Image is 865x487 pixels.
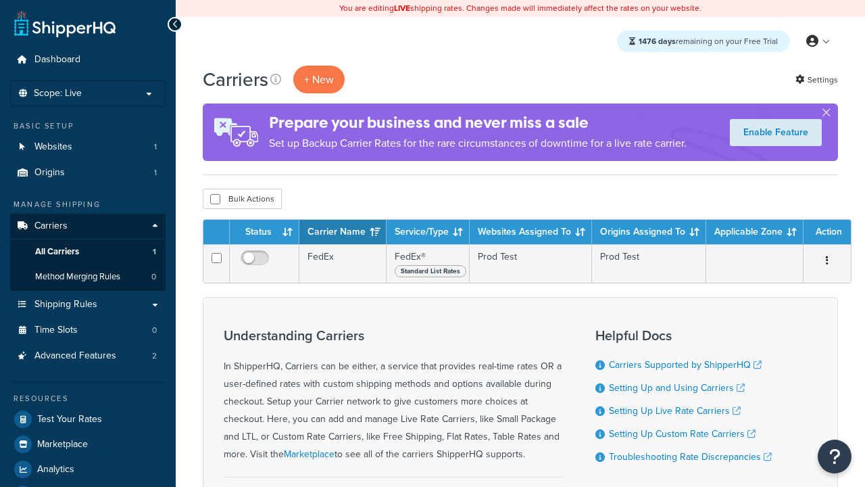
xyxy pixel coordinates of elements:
[203,103,269,161] img: ad-rules-rateshop-fe6ec290ccb7230408bd80ed9643f0289d75e0ffd9eb532fc0e269fcd187b520.png
[203,189,282,209] button: Bulk Actions
[595,328,772,343] h3: Helpful Docs
[34,221,68,232] span: Carriers
[470,244,592,283] td: Prod Test
[37,414,102,425] span: Test Your Rates
[609,427,756,441] a: Setting Up Custom Rate Carriers
[10,214,166,291] li: Carriers
[10,318,166,343] li: Time Slots
[10,135,166,160] a: Websites 1
[34,350,116,362] span: Advanced Features
[154,141,157,153] span: 1
[224,328,562,463] div: In ShipperHQ, Carriers can be either, a service that provides real-time rates OR a user-defined r...
[10,239,166,264] a: All Carriers 1
[818,440,851,473] button: Open Resource Center
[35,246,79,258] span: All Carriers
[230,220,299,244] th: Status: activate to sort column ascending
[609,381,745,395] a: Setting Up and Using Carriers
[10,239,166,264] li: All Carriers
[152,325,157,336] span: 0
[154,167,157,179] span: 1
[299,244,387,283] td: FedEx
[10,199,166,210] div: Manage Shipping
[10,344,166,369] a: Advanced Features 2
[14,10,116,37] a: ShipperHQ Home
[395,265,466,277] span: Standard List Rates
[10,160,166,185] a: Origins 1
[299,220,387,244] th: Carrier Name: activate to sort column ascending
[35,271,120,283] span: Method Merging Rules
[10,393,166,404] div: Resources
[152,350,157,362] span: 2
[617,30,790,52] div: remaining on your Free Trial
[10,264,166,289] a: Method Merging Rules 0
[34,141,72,153] span: Websites
[269,112,687,134] h4: Prepare your business and never miss a sale
[10,47,166,72] a: Dashboard
[394,2,410,14] b: LIVE
[609,404,741,418] a: Setting Up Live Rate Carriers
[10,214,166,239] a: Carriers
[639,35,676,47] strong: 1476 days
[153,246,156,258] span: 1
[10,344,166,369] li: Advanced Features
[804,220,851,244] th: Action
[10,160,166,185] li: Origins
[10,264,166,289] li: Method Merging Rules
[10,120,166,132] div: Basic Setup
[10,457,166,482] a: Analytics
[10,292,166,317] a: Shipping Rules
[151,271,156,283] span: 0
[269,134,687,153] p: Set up Backup Carrier Rates for the rare circumstances of downtime for a live rate carrier.
[10,432,166,457] a: Marketplace
[387,220,470,244] th: Service/Type: activate to sort column ascending
[203,66,268,93] h1: Carriers
[706,220,804,244] th: Applicable Zone: activate to sort column ascending
[34,167,65,179] span: Origins
[34,325,78,336] span: Time Slots
[293,66,345,93] button: + New
[224,328,562,343] h3: Understanding Carriers
[387,244,470,283] td: FedEx®
[592,244,706,283] td: Prod Test
[10,318,166,343] a: Time Slots 0
[37,439,88,450] span: Marketplace
[34,54,80,66] span: Dashboard
[34,88,82,99] span: Scope: Live
[34,299,97,310] span: Shipping Rules
[730,119,822,146] a: Enable Feature
[592,220,706,244] th: Origins Assigned To: activate to sort column ascending
[10,407,166,432] a: Test Your Rates
[470,220,592,244] th: Websites Assigned To: activate to sort column ascending
[609,358,762,372] a: Carriers Supported by ShipperHQ
[795,70,838,89] a: Settings
[37,464,74,476] span: Analytics
[609,450,772,464] a: Troubleshooting Rate Discrepancies
[10,135,166,160] li: Websites
[284,447,335,461] a: Marketplace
